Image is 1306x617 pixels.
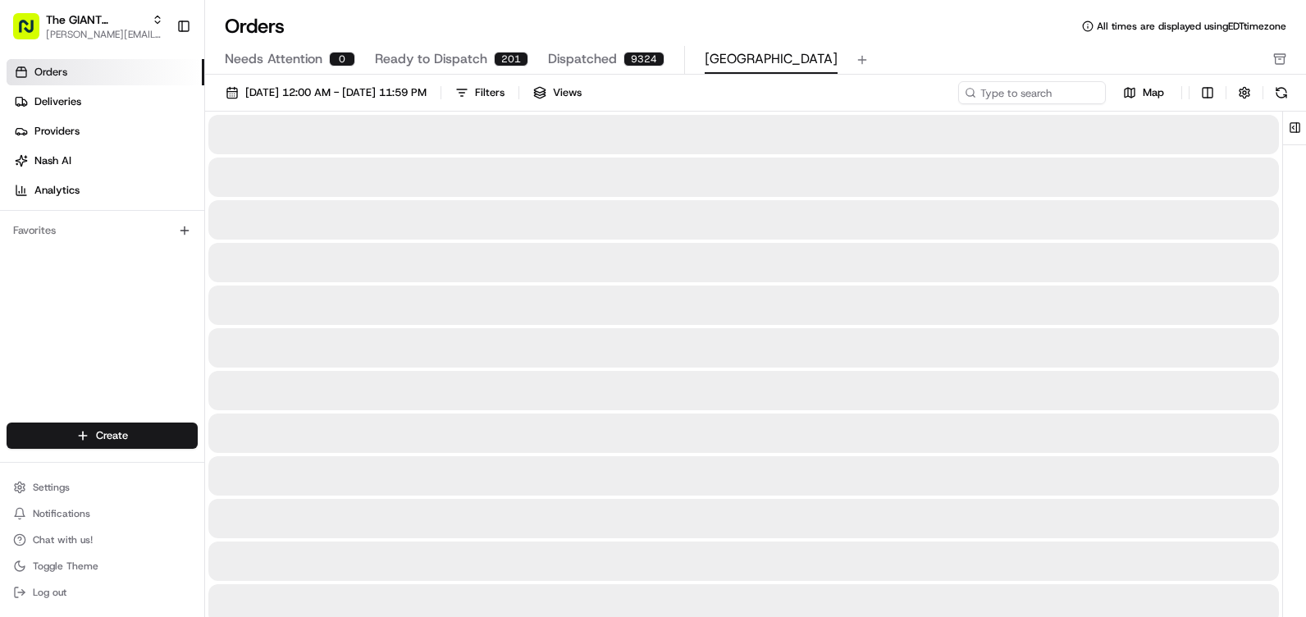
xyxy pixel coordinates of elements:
[34,124,80,139] span: Providers
[1270,81,1293,104] button: Refresh
[43,106,271,123] input: Clear
[33,481,70,494] span: Settings
[139,240,152,253] div: 💻
[494,52,528,66] div: 201
[218,81,434,104] button: [DATE] 12:00 AM - [DATE] 11:59 PM
[163,278,199,290] span: Pylon
[7,118,204,144] a: Providers
[329,52,355,66] div: 0
[375,49,487,69] span: Ready to Dispatch
[16,16,49,49] img: Nash
[1143,85,1164,100] span: Map
[33,238,126,254] span: Knowledge Base
[475,85,505,100] div: Filters
[46,28,163,41] button: [PERSON_NAME][EMAIL_ADDRESS][PERSON_NAME][DOMAIN_NAME]
[34,153,71,168] span: Nash AI
[33,507,90,520] span: Notifications
[33,533,93,546] span: Chat with us!
[116,277,199,290] a: Powered byPylon
[7,89,204,115] a: Deliveries
[16,66,299,92] p: Welcome 👋
[448,81,512,104] button: Filters
[225,49,322,69] span: Needs Attention
[526,81,589,104] button: Views
[553,85,582,100] span: Views
[46,11,145,28] button: The GIANT Company
[7,177,204,203] a: Analytics
[7,217,198,244] div: Favorites
[34,65,67,80] span: Orders
[705,49,838,69] span: [GEOGRAPHIC_DATA]
[1097,20,1286,33] span: All times are displayed using EDT timezone
[34,183,80,198] span: Analytics
[225,13,285,39] h1: Orders
[958,81,1106,104] input: Type to search
[7,59,204,85] a: Orders
[16,157,46,186] img: 1736555255976-a54dd68f-1ca7-489b-9aae-adbdc363a1c4
[56,173,208,186] div: We're available if you need us!
[548,49,617,69] span: Dispatched
[279,162,299,181] button: Start new chat
[7,581,198,604] button: Log out
[33,586,66,599] span: Log out
[7,476,198,499] button: Settings
[34,94,81,109] span: Deliveries
[7,423,198,449] button: Create
[10,231,132,261] a: 📗Knowledge Base
[245,85,427,100] span: [DATE] 12:00 AM - [DATE] 11:59 PM
[33,560,98,573] span: Toggle Theme
[155,238,263,254] span: API Documentation
[7,502,198,525] button: Notifications
[7,7,170,46] button: The GIANT Company[PERSON_NAME][EMAIL_ADDRESS][PERSON_NAME][DOMAIN_NAME]
[56,157,269,173] div: Start new chat
[1112,83,1175,103] button: Map
[96,428,128,443] span: Create
[7,528,198,551] button: Chat with us!
[623,52,664,66] div: 9324
[7,148,204,174] a: Nash AI
[132,231,270,261] a: 💻API Documentation
[16,240,30,253] div: 📗
[7,555,198,578] button: Toggle Theme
